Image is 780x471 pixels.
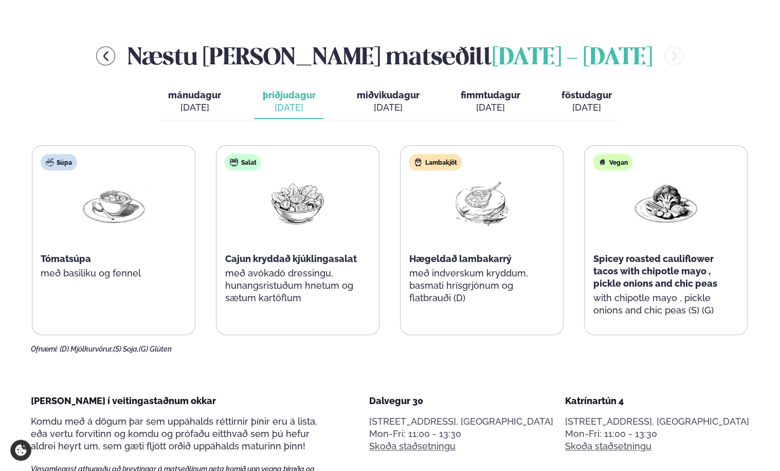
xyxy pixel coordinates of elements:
[262,101,315,114] div: [DATE]
[356,90,419,100] span: miðvikudagur
[356,101,419,114] div: [DATE]
[553,85,620,119] button: föstudagur [DATE]
[369,440,456,452] a: Skoða staðsetningu
[561,101,611,114] div: [DATE]
[113,345,139,353] span: (S) Soja,
[369,395,553,407] div: Dalvegur 30
[565,428,749,440] div: Mon-Fri: 11:00 - 13:30
[593,253,717,289] span: Spicey roasted cauliflower tacos with chipotle mayo , pickle onions and chic peas
[10,440,31,461] a: Cookie settings
[265,179,331,226] img: Salad.png
[593,292,739,317] p: with chipotle mayo , pickle onions and chic peas (S) (G)
[230,158,238,166] img: salad.svg
[460,90,520,100] span: fimmtudagur
[414,158,422,166] img: Lamb.svg
[46,158,54,166] img: soup.svg
[128,39,652,73] h2: Næstu [PERSON_NAME] matseðill
[168,101,221,114] div: [DATE]
[565,395,749,407] div: Katrínartún 4
[41,253,91,264] span: Tómatsúpa
[262,90,315,100] span: þriðjudagur
[460,101,520,114] div: [DATE]
[593,154,632,170] div: Vegan
[348,85,427,119] button: miðvikudagur [DATE]
[369,415,553,428] p: [STREET_ADDRESS], [GEOGRAPHIC_DATA]
[225,154,261,170] div: Salat
[452,85,528,119] button: fimmtudagur [DATE]
[409,253,511,264] span: Hægeldað lambakarrý
[254,85,323,119] button: þriðjudagur [DATE]
[41,154,77,170] div: Súpa
[31,395,216,406] span: [PERSON_NAME] í veitingastaðnum okkar
[598,158,606,166] img: Vegan.svg
[41,267,187,280] p: með basiliku og fennel
[96,46,115,65] button: menu-btn-left
[31,345,58,353] span: Ofnæmi:
[139,345,172,353] span: (G) Glúten
[60,345,113,353] span: (D) Mjólkurvörur,
[664,46,683,65] button: menu-btn-right
[409,154,462,170] div: Lambakjöt
[633,179,699,226] img: Vegan.png
[449,179,515,226] img: Lamb-Meat.png
[565,440,651,452] a: Skoða staðsetningu
[565,415,749,428] p: [STREET_ADDRESS], [GEOGRAPHIC_DATA]
[160,85,229,119] button: mánudagur [DATE]
[225,267,371,304] p: með avókadó dressingu, hunangsristuðum hnetum og sætum kartöflum
[492,47,652,69] span: [DATE] - [DATE]
[369,428,553,440] div: Mon-Fri: 11:00 - 13:30
[561,90,611,100] span: föstudagur
[168,90,221,100] span: mánudagur
[81,179,147,226] img: Soup.png
[225,253,356,264] span: Cajun kryddað kjúklingasalat
[31,416,317,451] span: Komdu með á dögum þar sem uppáhalds réttirnir þínir eru á lista, eða vertu forvitinn og komdu og ...
[409,267,555,304] p: með indverskum kryddum, basmati hrísgrjónum og flatbrauði (D)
